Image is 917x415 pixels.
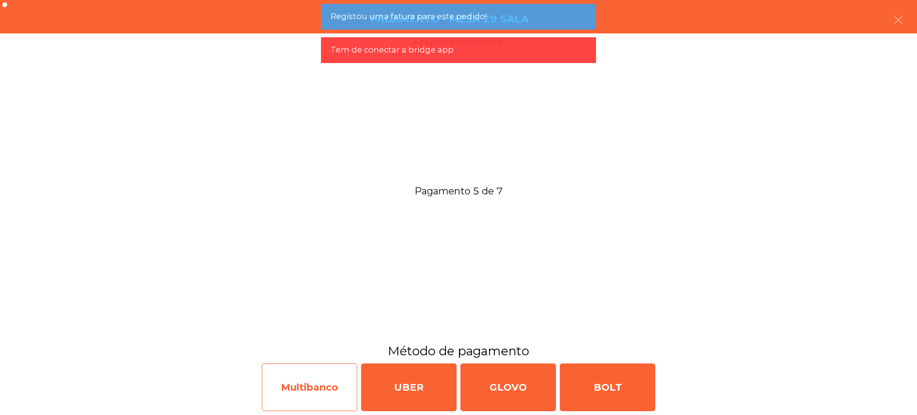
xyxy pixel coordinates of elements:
[7,342,910,360] h3: Método de pagamento
[460,363,556,411] div: GLOVO
[262,363,357,411] div: Multibanco
[331,44,454,56] span: Tem de conectar a bridge app
[331,11,487,22] span: Registou uma fatura para este pedido!
[361,363,457,411] div: UBER
[560,363,655,411] div: BOLT
[11,182,906,200] span: Pagamento 5 de 7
